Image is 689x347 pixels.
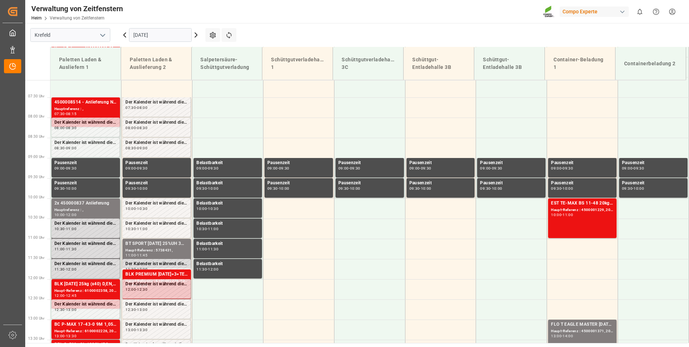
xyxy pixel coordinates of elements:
div: 12:30 [54,308,65,311]
div: 12:00 [137,268,147,271]
div: - [207,268,208,271]
div: - [65,146,66,150]
div: - [65,247,66,251]
div: 08:30 [137,126,147,129]
div: 10:00 [137,187,147,190]
div: 11:00 [66,227,76,230]
div: 07:30 [54,112,65,115]
div: 09:00 [125,167,136,170]
div: 12:45 [66,294,76,297]
div: Haupt-Referenz : 6100002358, 2000001941 [54,288,117,294]
div: 10:00 [279,187,289,190]
div: Paletten Laden & Auslieferung 2 [127,53,186,74]
div: - [349,167,350,170]
div: 08:00 [54,126,65,129]
div: Pausenzeit [480,180,543,187]
div: 10:00 [421,187,431,190]
div: Belastbarkeit [196,240,259,247]
div: Container-Beladung 1 [551,53,609,74]
div: - [136,207,137,210]
div: - [561,213,563,216]
div: Belastbarkeit [196,159,259,167]
span: 12:00 Uhr [28,276,44,280]
div: 11:30 [125,268,136,271]
div: FLO T EAGLE MASTER [DATE] 25kg (x42) WW [551,321,614,328]
div: 09:00 [551,167,561,170]
input: TT-MM-JJJJ [129,28,192,42]
div: 08:30 [54,146,65,150]
div: 10:00 [492,187,502,190]
div: - [490,167,492,170]
div: - [65,187,66,190]
div: 09:30 [137,167,147,170]
div: - [65,268,66,271]
div: Der Kalender ist während dieses Zeitraums gesperrt. [54,301,117,308]
div: 11:45 [137,254,147,257]
div: Containerbeladung 2 [621,57,680,70]
div: - [419,187,421,190]
div: Haupt-Referenz : 6100002276, 2000001525 [125,278,188,284]
div: 09:30 [492,167,502,170]
div: Pausenzeit [409,180,472,187]
div: 13:00 [137,308,147,311]
div: Belastbarkeit [196,220,259,227]
div: 12:00 [208,268,218,271]
div: 08:30 [66,126,76,129]
a: Heim [31,16,42,21]
div: 11:00 [137,227,147,230]
div: 09:30 [267,187,278,190]
div: - [207,167,208,170]
div: Der Kalender ist während dieses Zeitraums gesperrt. [125,281,188,288]
div: 09:00 [622,167,632,170]
div: - [136,187,137,190]
div: 12:30 [137,288,147,291]
div: 11:30 [54,268,65,271]
div: 13:00 [551,334,561,338]
div: 10:30 [54,227,65,230]
div: Schüttgutverladehalle 3C [339,53,397,74]
div: - [136,106,137,109]
div: 11:00 [563,213,573,216]
div: 13:00 [125,328,136,331]
font: Compo Experte [563,8,597,16]
div: Der Kalender ist während dieses Zeitraums gesperrt. [125,301,188,308]
div: 09:30 [350,167,360,170]
div: - [136,146,137,150]
div: - [561,334,563,338]
div: 10:00 [350,187,360,190]
div: 09:30 [279,167,289,170]
div: 09:00 [66,146,76,150]
span: 10:00 Uhr [28,195,44,199]
div: 10:30 [137,207,147,210]
img: Screenshot%202023-09-29%20at%2010.02.21.png_1712312052.png [543,5,555,18]
div: 09:30 [409,187,420,190]
span: 08:30 Uhr [28,135,44,139]
div: 09:00 [480,167,490,170]
span: 11:00 Uhr [28,236,44,240]
div: 09:30 [54,187,65,190]
div: - [207,207,208,210]
div: Belastbarkeit [196,260,259,268]
div: 2x 450000837 Anlieferung [54,200,117,207]
div: 10:00 [125,207,136,210]
div: 11:30 [196,268,207,271]
div: - [632,167,634,170]
div: BLK [DATE] 25kg (x40) D,EN,PL,IT,SI [54,281,117,288]
div: Pausenzeit [54,159,117,167]
div: - [65,167,66,170]
div: Pausenzeit [622,180,685,187]
div: BC P-MAX 17-43-0 9M 1,05T BB CG [54,321,117,328]
div: 09:30 [338,187,349,190]
div: - [136,254,137,257]
div: 12:00 [54,294,65,297]
div: - [65,227,66,230]
div: - [65,126,66,129]
span: 09:00 Uhr [28,155,44,159]
div: Schüttgut-Entladehalle 3B [409,53,468,74]
div: - [136,328,137,331]
div: Haupt-Referenz : 4500001371, 2000000989 [551,328,614,334]
button: Menü öffnen [97,30,108,41]
div: 10:00 [551,213,561,216]
div: 13:30 [137,328,147,331]
div: Der Kalender ist während dieses Zeitraums gesperrt. [125,139,188,146]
